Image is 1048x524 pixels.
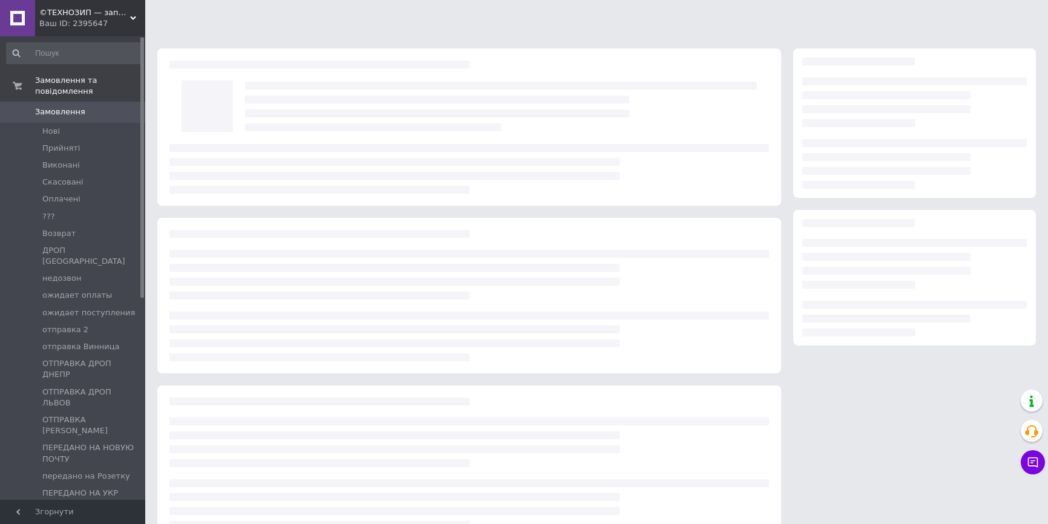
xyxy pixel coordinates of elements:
span: ©ТЕХНОЗИП — запчастини для побутової техніки з доставкою по всій Україні [39,7,130,18]
span: отправка 2 [42,324,88,335]
span: ожидает поступления [42,307,135,318]
span: ОТПРАВКА ДРОП ЛЬВОВ [42,387,141,408]
span: Прийняті [42,143,80,154]
span: ПЕРЕДАНО НА НОВУЮ ПОЧТУ [42,442,141,464]
span: ожидает оплаты [42,290,112,301]
input: Пошук [6,42,142,64]
span: Замовлення [35,106,85,117]
span: передано на Розетку [42,471,130,482]
span: ДРОП [GEOGRAPHIC_DATA] [42,245,141,267]
span: Возврат [42,228,76,239]
button: Чат з покупцем [1021,450,1045,474]
span: отправка Винница [42,341,120,352]
span: ОТПРАВКА ДРОП ДНЕПР [42,358,141,380]
span: Замовлення та повідомлення [35,75,145,97]
span: ??? [42,211,55,222]
span: Виконані [42,160,80,171]
span: Нові [42,126,60,137]
span: Скасовані [42,177,84,188]
span: недозвон [42,273,81,284]
span: Оплачені [42,194,80,205]
span: ПЕРЕДАНО НА УКР ПОЧТУ [42,488,141,509]
div: Ваш ID: 2395647 [39,18,145,29]
span: ОТПРАВКА [PERSON_NAME] [42,414,141,436]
